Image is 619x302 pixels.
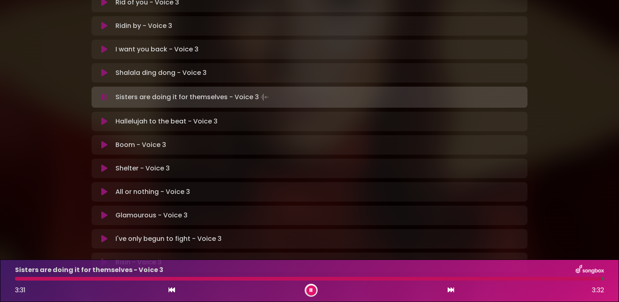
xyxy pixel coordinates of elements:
p: I've only begun to fight - Voice 3 [115,234,222,244]
p: Risin - Voice 3 [115,257,162,267]
span: 3:32 [592,285,604,295]
img: songbox-logo-white.png [576,265,604,275]
p: All or nothing - Voice 3 [115,187,190,197]
img: waveform4.gif [259,91,270,103]
p: Hallelujah to the beat - Voice 3 [115,117,218,126]
p: Shelter - Voice 3 [115,164,170,173]
p: Boom - Voice 3 [115,140,166,150]
p: Ridin by - Voice 3 [115,21,172,31]
p: Shalala ding dong - Voice 3 [115,68,207,78]
span: 3:31 [15,285,26,295]
p: Sisters are doing it for themselves - Voice 3 [115,91,270,103]
p: I want you back - Voice 3 [115,45,199,54]
p: Sisters are doing it for themselves - Voice 3 [15,265,163,275]
p: Glamourous - Voice 3 [115,211,188,220]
